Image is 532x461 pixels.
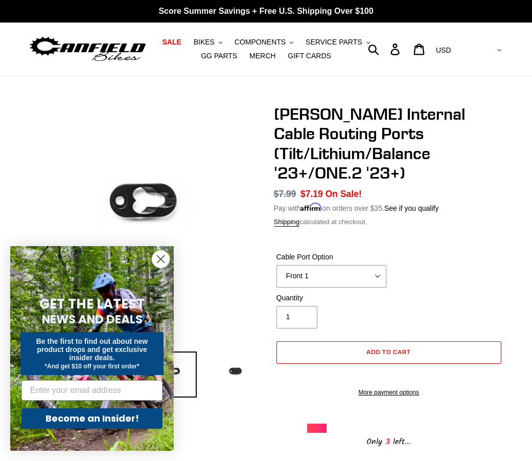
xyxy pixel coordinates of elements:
[36,337,148,362] span: Be the first to find out about new product drops and get exclusive insider deals.
[42,311,143,327] span: NEWS AND DEALS
[162,38,181,47] span: SALE
[229,35,298,49] button: COMPONENTS
[235,38,286,47] span: COMPONENTS
[274,189,296,199] s: $7.99
[194,38,215,47] span: BIKES
[274,217,504,227] div: calculated at checkout.
[39,295,145,313] span: GET THE LATEST
[276,341,502,364] button: Add to cart
[249,52,275,60] span: MERCH
[212,352,258,398] img: Load image into Gallery viewer, Canfield Internal Cable Routing Ports (Tilt/Lithium/Balance &#39;...
[326,187,362,201] span: On Sale!
[201,52,237,60] span: GG PARTS
[283,49,336,63] a: GIFT CARDS
[244,49,281,63] a: MERCH
[189,35,227,49] button: BIKES
[274,104,504,183] h1: [PERSON_NAME] Internal Cable Routing Ports (Tilt/Lithium/Balance '23+/ONE.2 '23+)
[44,363,139,370] span: *And get $10 off your first order*
[300,189,323,199] span: $7.19
[196,49,242,63] a: GG PARTS
[276,388,502,397] a: More payment options
[21,408,163,429] button: Become an Insider!
[300,203,322,211] span: Affirm
[306,38,362,47] span: SERVICE PARTS
[28,34,147,64] img: Canfield Bikes
[300,35,375,49] button: SERVICE PARTS
[21,380,163,401] input: Enter your email address
[157,35,186,49] a: SALE
[366,348,411,356] span: Add to cart
[288,52,331,60] span: GIFT CARDS
[152,250,170,268] button: Close dialog
[382,435,393,448] span: 3
[274,201,439,214] p: Pay with on orders over $35.
[307,433,471,449] div: Only left...
[384,204,439,212] a: See if you qualify - Learn more about Affirm Financing (opens in modal)
[274,218,300,227] a: Shipping
[276,252,386,262] label: Cable Port Option
[276,293,386,303] label: Quantity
